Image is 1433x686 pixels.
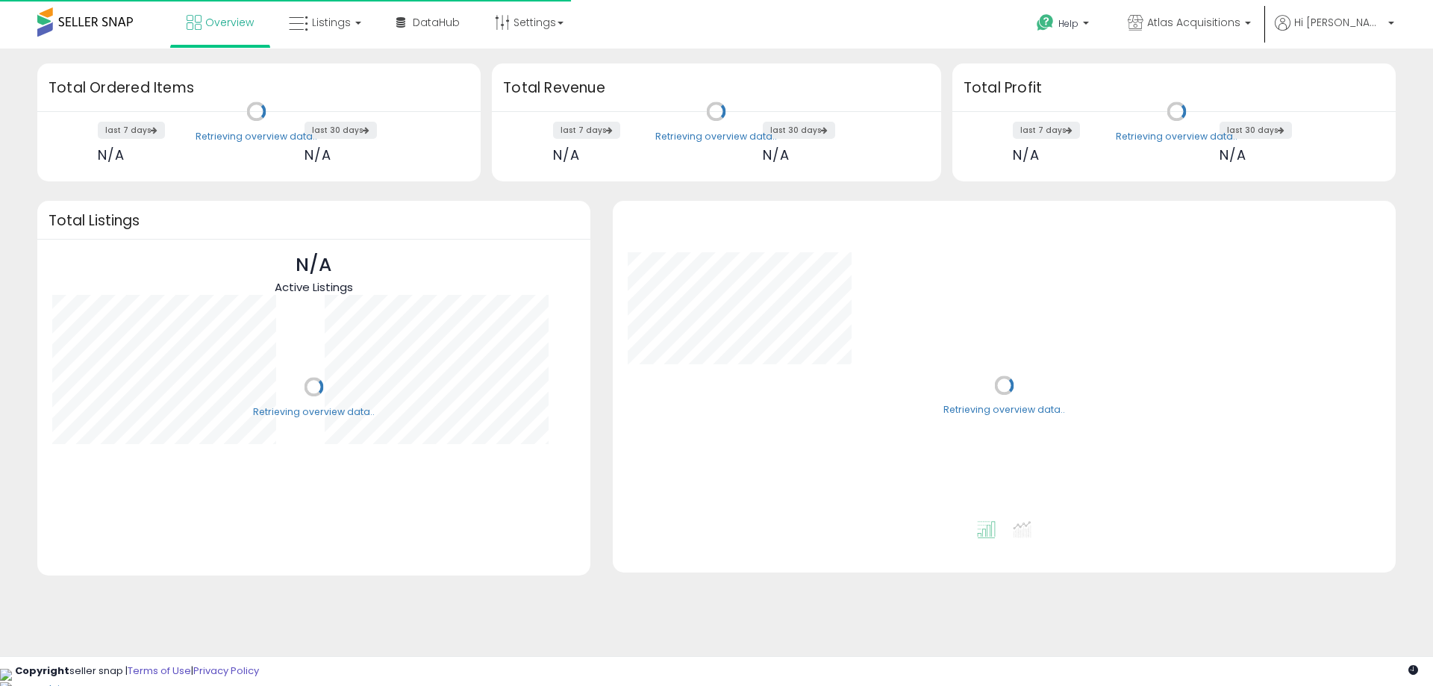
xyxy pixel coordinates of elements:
span: Listings [312,15,351,30]
a: Help [1025,2,1104,49]
div: Retrieving overview data.. [655,130,777,143]
i: Get Help [1036,13,1055,32]
a: Hi [PERSON_NAME] [1275,15,1394,49]
div: Retrieving overview data.. [1116,130,1237,143]
div: Retrieving overview data.. [943,404,1065,417]
div: Retrieving overview data.. [253,405,375,419]
div: Retrieving overview data.. [196,130,317,143]
span: Atlas Acquisitions [1147,15,1240,30]
span: Help [1058,17,1078,30]
span: Overview [205,15,254,30]
span: Hi [PERSON_NAME] [1294,15,1384,30]
span: DataHub [413,15,460,30]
